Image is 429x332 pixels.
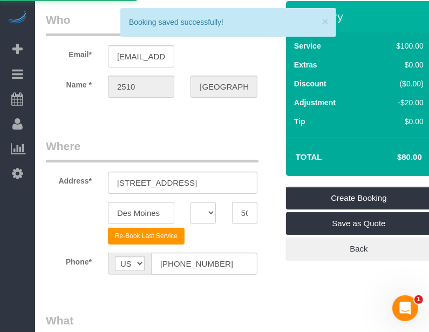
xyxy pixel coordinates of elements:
[6,11,28,26] img: Automaid Logo
[38,253,100,267] label: Phone*
[190,76,257,98] input: Last Name*
[108,228,185,245] button: Re-Book Last Service
[38,76,100,90] label: Name *
[108,76,174,98] input: First Name*
[38,45,100,60] label: Email*
[232,202,257,224] input: Zip Code*
[294,40,321,51] label: Service
[151,253,257,275] input: Phone*
[296,152,322,161] strong: Total
[294,78,326,89] label: Discount
[294,59,317,70] label: Extras
[46,138,258,162] legend: Where
[129,17,328,28] div: Booking saved successfully!
[373,116,424,127] div: $0.00
[373,40,424,51] div: $100.00
[414,295,423,304] span: 1
[322,16,329,27] button: ×
[46,12,258,36] legend: Who
[108,45,174,67] input: Email*
[373,78,424,89] div: ($0.00)
[294,116,305,127] label: Tip
[108,202,174,224] input: City*
[295,10,426,23] h3: Summary
[294,97,336,108] label: Adjustment
[365,153,422,162] h4: $80.00
[373,97,424,108] div: -$20.00
[373,59,424,70] div: $0.00
[38,172,100,186] label: Address*
[392,295,418,321] iframe: Intercom live chat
